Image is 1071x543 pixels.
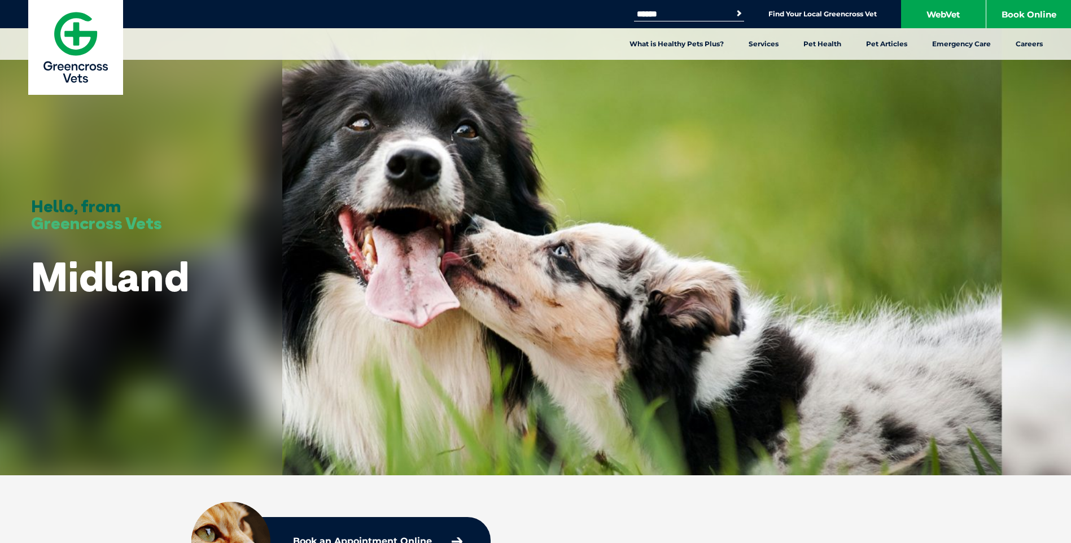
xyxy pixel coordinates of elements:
a: Careers [1003,28,1055,60]
h1: Midland [31,254,189,299]
a: Emergency Care [920,28,1003,60]
a: What is Healthy Pets Plus? [617,28,736,60]
button: Search [733,8,745,19]
span: Greencross Vets [31,212,162,234]
span: Hello, from [31,195,121,217]
a: Services [736,28,791,60]
a: Find Your Local Greencross Vet [768,10,877,19]
a: Pet Health [791,28,854,60]
a: Pet Articles [854,28,920,60]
